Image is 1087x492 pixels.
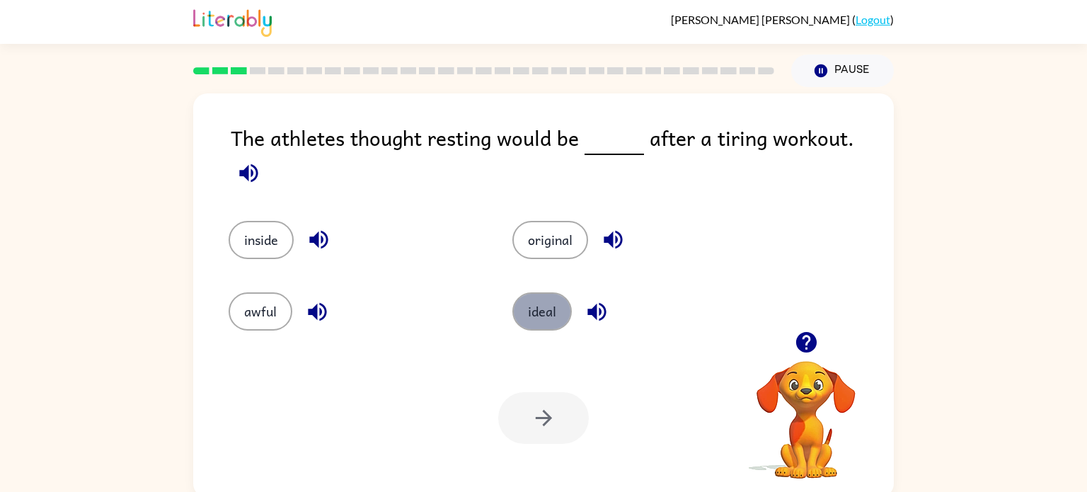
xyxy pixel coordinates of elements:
[512,221,588,259] button: original
[512,292,572,331] button: ideal
[671,13,894,26] div: ( )
[231,122,894,193] div: The athletes thought resting would be after a tiring workout.
[856,13,890,26] a: Logout
[193,6,272,37] img: Literably
[671,13,852,26] span: [PERSON_NAME] [PERSON_NAME]
[791,55,894,87] button: Pause
[735,339,877,481] video: Your browser must support playing .mp4 files to use Literably. Please try using another browser.
[229,292,292,331] button: awful
[229,221,294,259] button: inside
